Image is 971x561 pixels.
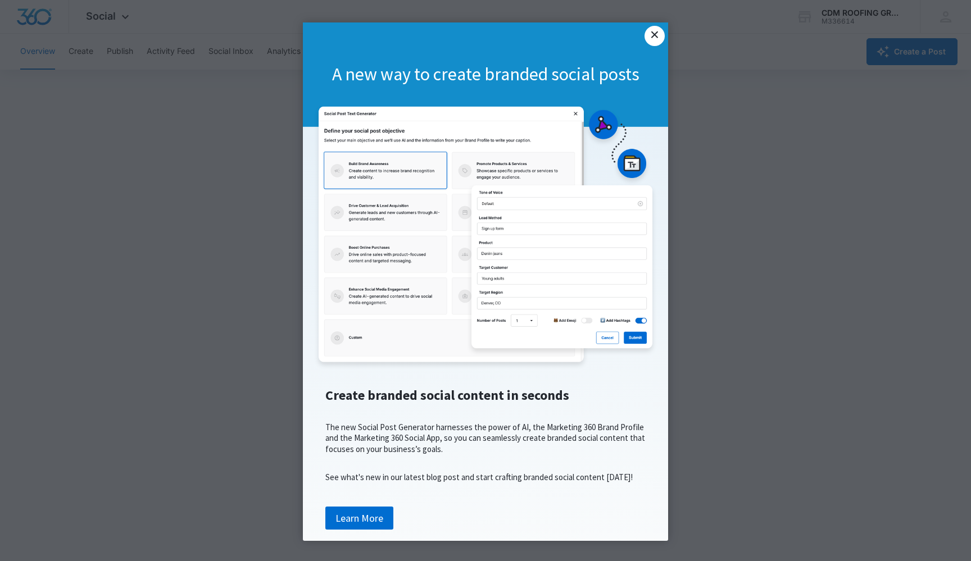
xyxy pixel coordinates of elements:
[325,386,569,404] span: Create branded social content in seconds
[325,422,645,454] span: The new Social Post Generator harnesses the power of AI, the Marketing 360 Brand Profile and the ...
[325,507,393,530] a: Learn More
[645,26,665,46] a: Close modal
[303,63,668,86] h1: A new way to create branded social posts
[325,472,633,482] span: See what's new in our latest blog post and start crafting branded social content [DATE]!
